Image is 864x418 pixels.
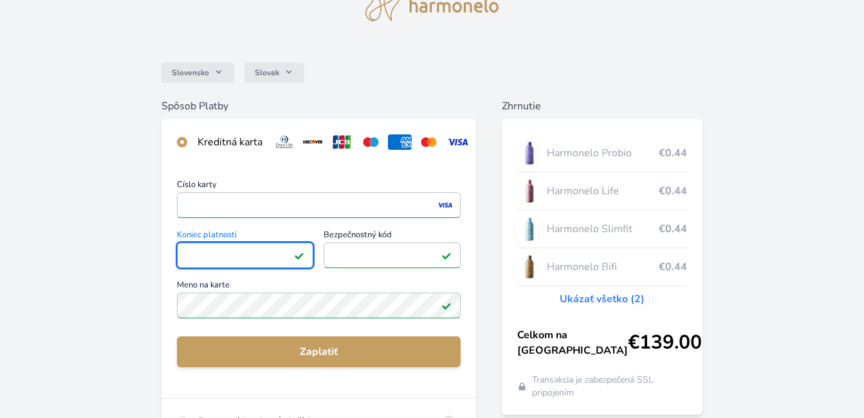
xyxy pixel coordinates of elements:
img: maestro.svg [359,134,383,150]
img: Pole je platné [441,250,452,260]
img: amex.svg [388,134,412,150]
button: Slovak [244,62,304,83]
img: mc.svg [417,134,441,150]
img: Pole je platné [294,250,304,260]
span: Bezpečnostný kód [324,231,461,242]
iframe: Iframe pre deň vypršania platnosti [183,246,308,264]
img: CLEAN_PROBIO_se_stinem_x-lo.jpg [517,137,542,169]
img: visa [436,199,454,211]
span: Harmonelo Probio [547,145,659,161]
span: Slovensko [172,68,209,78]
img: visa.svg [446,134,470,150]
span: Číslo karty [177,181,461,192]
div: Kreditná karta [198,134,262,150]
span: Harmonelo Slimfit [547,221,659,237]
span: €0.44 [659,259,687,275]
span: Koniec platnosti [177,231,314,242]
span: Transakcia je zabezpečená SSL pripojením [532,374,688,399]
input: Meno na kartePole je platné [177,293,461,318]
a: Ukázať všetko (2) [560,291,645,307]
img: SLIMFIT_se_stinem_x-lo.jpg [517,213,542,245]
img: discover.svg [301,134,325,150]
img: jcb.svg [330,134,354,150]
button: Slovensko [161,62,234,83]
img: Pole je platné [441,300,452,311]
span: €0.44 [659,145,687,161]
img: CLEAN_LIFE_se_stinem_x-lo.jpg [517,175,542,207]
span: Meno na karte [177,281,461,293]
button: Zaplatiť [177,336,461,367]
span: Zaplatiť [187,344,450,359]
span: Harmonelo Life [547,183,659,199]
span: €0.44 [659,221,687,237]
h6: Spôsob Platby [161,98,476,114]
iframe: Iframe pre číslo karty [183,196,455,214]
span: Slovak [255,68,279,78]
img: CLEAN_BIFI_se_stinem_x-lo.jpg [517,251,542,283]
iframe: Iframe pre bezpečnostný kód [329,246,455,264]
span: Celkom na [GEOGRAPHIC_DATA] [517,327,628,358]
span: €139.00 [628,331,702,354]
span: €0.44 [659,183,687,199]
h6: Zhrnutie [502,98,703,114]
img: diners.svg [273,134,297,150]
span: Harmonelo Bifi [547,259,659,275]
